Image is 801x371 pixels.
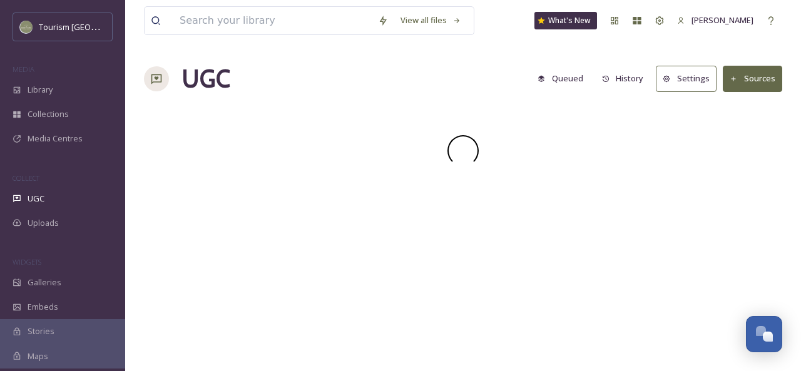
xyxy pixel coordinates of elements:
[596,66,650,91] button: History
[28,325,54,337] span: Stories
[28,217,59,229] span: Uploads
[746,316,782,352] button: Open Chat
[28,193,44,205] span: UGC
[596,66,656,91] a: History
[656,66,723,91] a: Settings
[20,21,33,33] img: Abbotsford_Snapsea.png
[28,350,48,362] span: Maps
[723,66,782,91] button: Sources
[691,14,753,26] span: [PERSON_NAME]
[28,301,58,313] span: Embeds
[394,8,467,33] a: View all files
[671,8,760,33] a: [PERSON_NAME]
[656,66,717,91] button: Settings
[531,66,596,91] a: Queued
[181,60,230,98] a: UGC
[28,108,69,120] span: Collections
[28,277,61,288] span: Galleries
[28,84,53,96] span: Library
[173,7,372,34] input: Search your library
[531,66,589,91] button: Queued
[39,21,151,33] span: Tourism [GEOGRAPHIC_DATA]
[13,257,41,267] span: WIDGETS
[28,133,83,145] span: Media Centres
[13,64,34,74] span: MEDIA
[534,12,597,29] a: What's New
[13,173,39,183] span: COLLECT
